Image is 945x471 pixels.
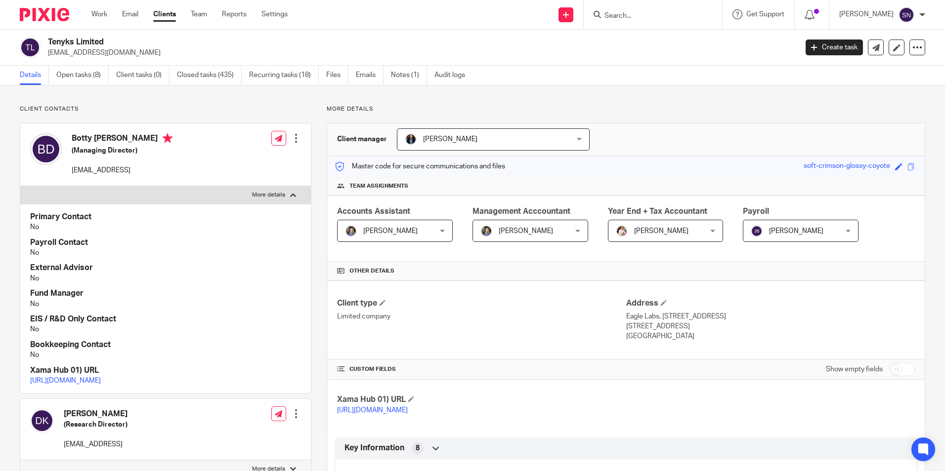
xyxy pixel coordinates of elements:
a: Recurring tasks (18) [249,66,319,85]
img: svg%3E [30,133,62,165]
img: svg%3E [751,225,763,237]
p: [EMAIL_ADDRESS] [72,165,172,175]
span: Get Support [746,11,784,18]
a: Reports [222,9,247,19]
p: [PERSON_NAME] [839,9,894,19]
h4: Payroll Contact [30,237,301,248]
a: Audit logs [434,66,472,85]
img: 1530183611242%20(1).jpg [345,225,357,237]
p: Eagle Labs, [STREET_ADDRESS] [626,312,915,321]
label: Show empty fields [826,364,883,374]
h4: [PERSON_NAME] [64,409,128,419]
h4: Xama Hub 01) URL [337,394,626,405]
a: Closed tasks (435) [177,66,242,85]
span: [PERSON_NAME] [363,228,418,235]
h4: Fund Manager [30,288,301,299]
p: No [30,299,301,309]
p: More details [252,191,285,199]
a: Client tasks (0) [116,66,170,85]
p: Client contacts [20,105,311,113]
input: Search [603,12,692,21]
p: No [30,274,301,283]
a: Details [20,66,49,85]
h4: Primary Contact [30,212,301,222]
p: Limited company [337,312,626,321]
img: svg%3E [899,7,914,23]
img: svg%3E [30,409,54,432]
p: Master code for secure communications and files [335,161,505,171]
p: [EMAIL_ADDRESS] [64,439,128,449]
p: No [30,222,301,232]
span: Year End + Tax Accountant [608,207,707,215]
h4: Client type [337,298,626,309]
img: Kayleigh%20Henson.jpeg [616,225,628,237]
h4: Bookkeeping Contact [30,340,301,350]
img: 1530183611242%20(1).jpg [480,225,492,237]
span: [PERSON_NAME] [499,228,553,235]
span: 8 [416,443,420,453]
h2: Tenyks Limited [48,37,642,47]
a: Files [326,66,348,85]
span: Payroll [743,207,769,215]
a: Clients [153,9,176,19]
span: Key Information [344,443,404,453]
p: More details [327,105,925,113]
div: soft-crimson-glossy-coyote [804,161,890,172]
a: [URL][DOMAIN_NAME] [30,377,101,384]
span: Management Acccountant [472,207,570,215]
a: Email [122,9,138,19]
a: [URL][DOMAIN_NAME] [337,407,408,414]
a: Notes (1) [391,66,427,85]
h4: CUSTOM FIELDS [337,365,626,373]
a: Emails [356,66,384,85]
h5: (Managing Director) [72,146,172,156]
a: Create task [806,39,863,55]
h4: External Advisor [30,263,301,273]
p: No [30,324,301,334]
i: Primary [163,133,172,143]
img: martin-hickman.jpg [405,133,417,145]
h3: Client manager [337,134,387,144]
a: Open tasks (8) [56,66,109,85]
span: [PERSON_NAME] [634,228,688,235]
p: No [30,248,301,258]
a: Work [91,9,107,19]
h4: Botty [PERSON_NAME] [72,133,172,146]
span: Team assignments [349,182,408,190]
p: No [30,350,301,360]
p: [EMAIL_ADDRESS][DOMAIN_NAME] [48,48,791,58]
p: [GEOGRAPHIC_DATA] [626,331,915,341]
span: Accounts Assistant [337,207,410,215]
h5: (Research Director) [64,420,128,430]
a: Team [191,9,207,19]
span: [PERSON_NAME] [769,228,823,235]
h4: Xama Hub 01) URL [30,365,301,376]
img: svg%3E [20,37,41,58]
span: [PERSON_NAME] [423,136,477,143]
h4: EIS / R&D Only Contact [30,314,301,324]
h4: Address [626,298,915,309]
a: Settings [261,9,288,19]
img: Pixie [20,8,69,21]
span: Other details [349,267,394,275]
p: [STREET_ADDRESS] [626,321,915,331]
